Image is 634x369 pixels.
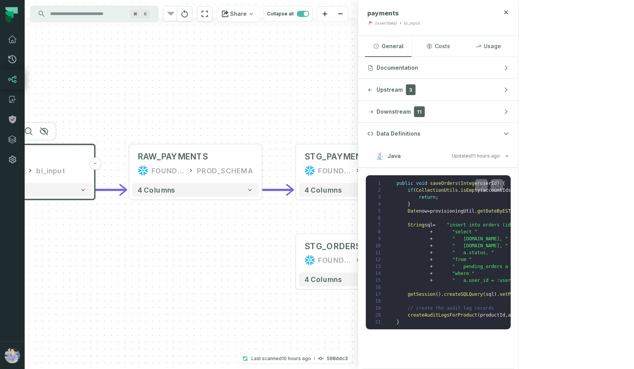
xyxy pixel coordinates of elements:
[370,298,385,305] span: 18
[433,222,436,228] span: =
[477,208,511,214] span: getDateByEST
[358,123,518,144] button: Data Definitions
[427,208,430,214] span: =
[251,355,311,362] p: Last scanned
[430,181,458,186] span: saveOrders
[138,151,208,163] div: RAW_PAYMENTS
[452,236,508,242] span: " [DOMAIN_NAME], "
[452,229,477,235] span: "select "
[408,305,494,311] span: // create the audit log records
[397,181,413,186] span: public
[483,292,486,297] span: (
[452,257,472,262] span: "from "
[430,208,475,214] span: provisioningUtil
[430,229,433,235] span: +
[377,108,411,116] span: Downstream
[333,7,348,22] button: zoom out
[438,292,441,297] span: )
[370,194,385,201] span: 3
[370,291,385,298] span: 17
[494,292,497,297] span: )
[197,165,254,176] div: PROD_SCHEMA
[370,180,385,187] span: 1
[264,6,313,22] button: Collapse all
[508,312,536,318] span: accountIds
[367,9,399,17] span: payments
[419,195,436,200] span: return
[408,292,436,297] span: getSession
[408,201,410,207] span: }
[89,158,101,170] button: -
[217,6,259,22] button: Share
[377,64,418,72] span: Documentation
[408,312,478,318] span: createAuditLogsForProduct
[452,153,500,159] span: Updated
[370,228,385,235] span: 8
[461,188,480,193] span: isEmpty
[138,186,175,194] span: 4 columns
[497,292,499,297] span: .
[304,151,373,163] div: STG_PAYMENTS
[358,57,518,79] button: Documentation
[414,106,425,117] span: 11
[424,222,433,228] span: sql
[408,222,424,228] span: String
[441,292,444,297] span: .
[408,188,413,193] span: if
[430,264,433,269] span: +
[465,36,511,57] button: Usage
[358,79,518,101] button: Upstream3
[370,305,385,312] span: 19
[370,235,385,242] span: 9
[452,271,474,276] span: "where "
[237,354,352,363] button: Last scanned[DATE] 2:15:57 AM598ddc3
[404,20,420,26] div: bi_input
[430,243,433,248] span: +
[377,130,420,138] span: Data Definitions
[474,208,477,214] span: .
[36,165,64,176] div: bi_input
[370,319,385,325] span: 21
[413,188,416,193] span: (
[461,181,480,186] span: Integer
[141,10,150,18] span: Press ⌘ + K to focus the search bar
[370,270,385,277] span: 14
[370,215,385,221] span: 6
[370,208,385,215] span: 5
[416,181,427,186] span: void
[365,36,412,57] button: General
[430,257,433,262] span: +
[480,312,505,318] span: productId
[430,278,433,283] span: +
[452,243,508,248] span: " [DOMAIN_NAME], "
[452,278,519,283] span: " a.user_id = :userId"
[377,86,403,94] span: Upstream
[499,292,533,297] span: setParameter
[370,249,385,256] span: 11
[505,312,508,318] span: ,
[436,292,438,297] span: (
[397,319,399,325] span: }
[318,165,352,176] div: FOUNDATIONAL_DB
[151,165,185,176] div: FOUNDATIONAL_DB
[370,312,385,319] span: 20
[503,181,505,186] span: {
[304,241,361,252] div: STG_ORDERS
[370,256,385,263] span: 12
[477,312,480,318] span: (
[358,168,518,337] div: JavaUpdated[DATE] 1:01:39 AM
[416,188,457,193] span: CollectionUtils
[370,277,385,284] span: 15
[5,348,20,363] img: avatar of Alon Nafta
[304,186,342,194] span: 4 columns
[472,153,500,159] relative-time: Oct 9, 2025, 1:01 AM GMT+1
[452,250,494,255] span: " a.status, "
[415,36,461,57] button: Costs
[458,181,461,186] span: (
[370,201,385,208] span: 4
[458,188,461,193] span: .
[419,208,427,214] span: now
[444,292,483,297] span: createSQLQuery
[370,187,385,194] span: 2
[387,152,401,160] span: Java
